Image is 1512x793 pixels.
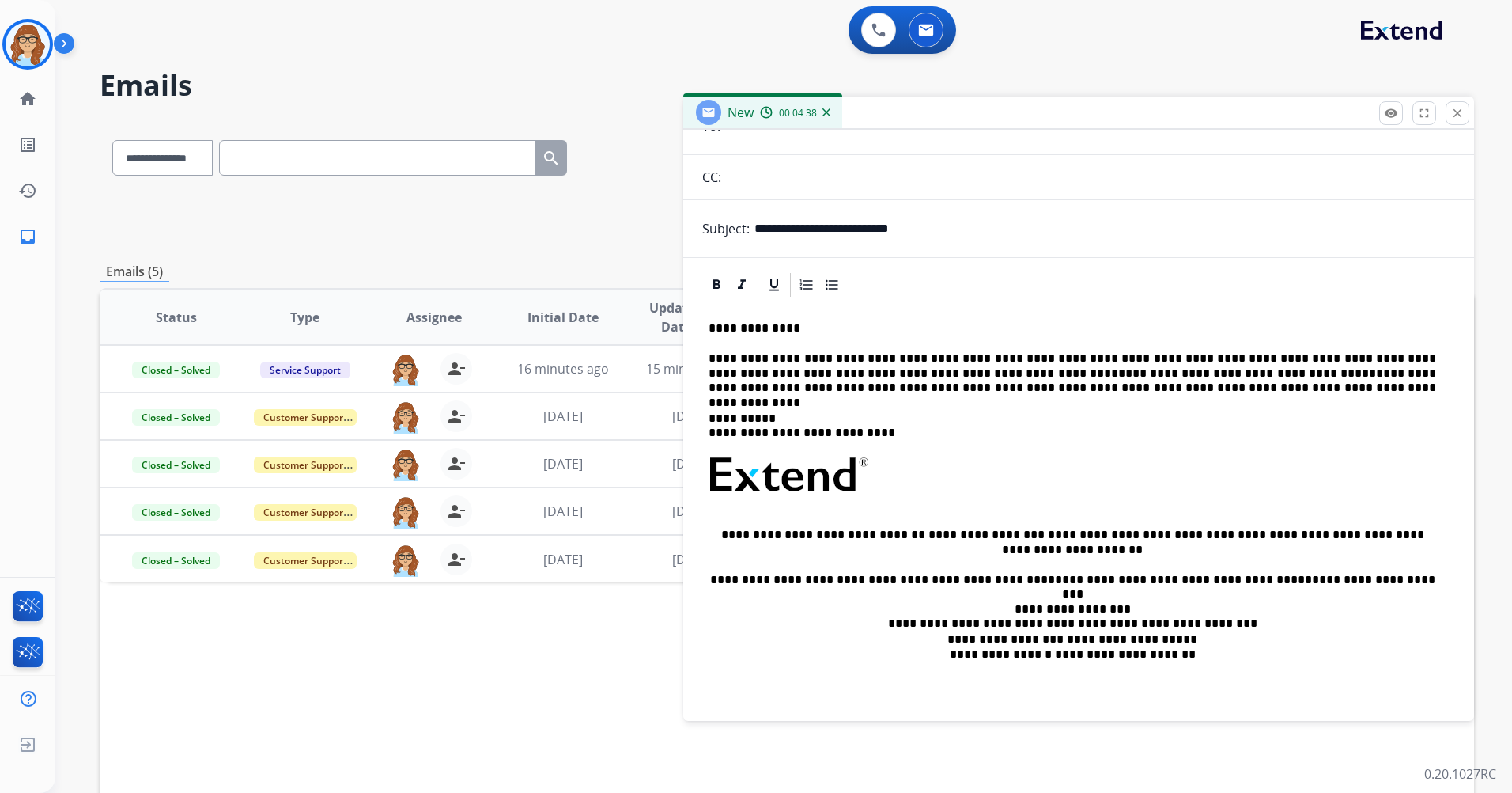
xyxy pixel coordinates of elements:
[1424,765,1496,784] p: 0.20.1027RC
[18,181,37,200] mat-icon: history
[527,308,599,327] span: Initial Date
[702,168,721,187] p: CC:
[390,495,421,529] img: agent-avatar
[390,544,421,577] img: agent-avatar
[254,409,357,426] span: Customer Support
[290,308,319,327] span: Type
[730,273,754,297] div: Italic
[447,502,466,521] mat-icon: person_remove
[254,552,357,569] span: Customer Support
[543,551,583,568] span: [DATE]
[762,273,786,297] div: Underline
[447,454,466,473] mat-icon: person_remove
[672,455,712,472] span: [DATE]
[18,227,37,246] mat-icon: inbox
[132,552,220,569] span: Closed – Solved
[390,448,421,481] img: agent-avatar
[705,273,728,297] div: Bold
[702,219,750,238] p: Subject:
[672,551,712,568] span: [DATE]
[132,362,220,378] span: Closed – Solved
[132,504,220,521] span: Closed – Solved
[1450,106,1465,120] mat-icon: close
[542,149,561,168] mat-icon: search
[1417,106,1431,120] mat-icon: fullscreen
[260,362,350,378] span: Service Support
[795,273,818,297] div: Ordered List
[779,107,817,120] span: 00:04:38
[132,409,220,426] span: Closed – Solved
[1384,106,1398,120] mat-icon: remove_red_eye
[447,550,466,569] mat-icon: person_remove
[447,359,466,378] mat-icon: person_remove
[6,22,50,66] img: avatar
[517,360,609,378] span: 16 minutes ago
[672,503,712,520] span: [DATE]
[641,298,712,336] span: Updated Date
[390,400,421,434] img: agent-avatar
[543,455,583,472] span: [DATE]
[820,273,844,297] div: Bullet List
[543,503,583,520] span: [DATE]
[18,135,37,154] mat-icon: list_alt
[100,262,169,282] p: Emails (5)
[132,457,220,473] span: Closed – Solved
[156,308,197,327] span: Status
[390,353,421,386] img: agent-avatar
[543,408,583,425] span: [DATE]
[646,360,738,378] span: 15 minutes ago
[728,104,754,121] span: New
[254,504,357,521] span: Customer Support
[406,308,462,327] span: Assignee
[672,408,712,425] span: [DATE]
[254,457,357,473] span: Customer Support
[18,89,37,108] mat-icon: home
[100,70,1474,101] h2: Emails
[447,407,466,426] mat-icon: person_remove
